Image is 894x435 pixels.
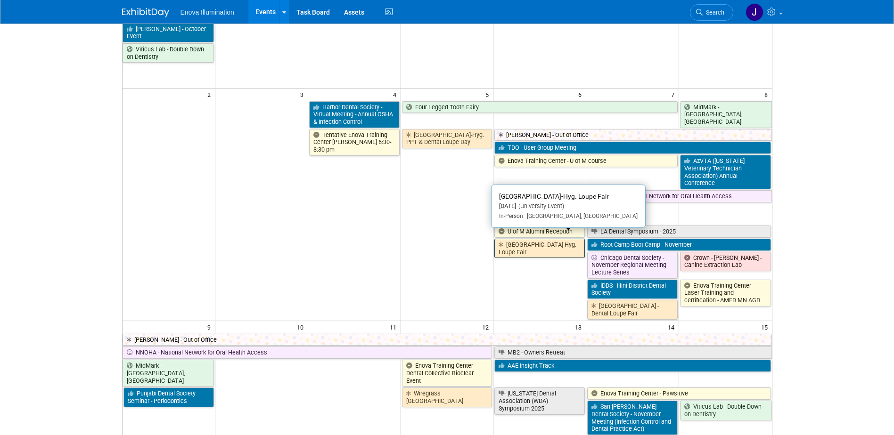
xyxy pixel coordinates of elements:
[123,360,214,387] a: MidMark - [GEOGRAPHIC_DATA], [GEOGRAPHIC_DATA]
[180,8,234,16] span: Enova Illumination
[402,387,492,407] a: Wiregrass [GEOGRAPHIC_DATA]
[523,213,638,219] span: [GEOGRAPHIC_DATA], [GEOGRAPHIC_DATA]
[760,321,772,333] span: 15
[299,89,308,100] span: 3
[587,190,771,202] a: NNOHA - National Network for Oral Health Access
[296,321,308,333] span: 10
[206,89,215,100] span: 2
[746,3,763,21] img: Janelle Tlusty
[667,321,679,333] span: 14
[577,89,586,100] span: 6
[680,280,771,306] a: Enova Training Center Laser Training and certification - AMED MN AGD
[481,321,493,333] span: 12
[680,252,771,271] a: Crown - [PERSON_NAME] - Canine Extraction Lab
[484,89,493,100] span: 5
[402,360,492,387] a: Enova Training Center Dental Collective Bioclear Event
[680,101,771,128] a: MidMark - [GEOGRAPHIC_DATA], [GEOGRAPHIC_DATA]
[494,142,771,154] a: TDO - User Group Meeting
[123,43,214,63] a: Viticus Lab - Double Down on Dentistry
[516,202,564,209] span: (University Event)
[123,23,214,42] a: [PERSON_NAME] - October Event
[122,8,169,17] img: ExhibitDay
[494,387,585,414] a: [US_STATE] Dental Association (WDA) Symposium 2025
[499,213,523,219] span: In-Person
[763,89,772,100] span: 8
[587,387,771,400] a: Enova Training Center - Pawsitive
[680,401,771,420] a: Viticus Lab - Double Down on Dentistry
[402,129,492,148] a: [GEOGRAPHIC_DATA]-Hyg. PPT & Dental Loupe Day
[402,101,678,113] a: Four Legged Tooth Fairy
[587,226,771,238] a: LA Dental Symposium - 2025
[494,155,678,167] a: Enova Training Center - U of M course
[703,9,724,16] span: Search
[494,239,585,258] a: [GEOGRAPHIC_DATA]-Hyg. Loupe Fair
[587,280,678,299] a: IDDS - Illini District Dental Society
[309,129,400,156] a: Tentative Enova Training Center [PERSON_NAME] 6:30-8:30 pm
[670,89,679,100] span: 7
[494,129,771,141] a: [PERSON_NAME] - Out of Office
[389,321,401,333] span: 11
[494,346,771,359] a: MB2 - Owners Retreat
[206,321,215,333] span: 9
[574,321,586,333] span: 13
[587,252,678,279] a: Chicago Dental Society - November Regional Meeting Lecture Series
[587,401,678,435] a: San [PERSON_NAME] Dental Society - November Meeting (Infection Control and Dental Practice Act)
[392,89,401,100] span: 4
[587,300,678,319] a: [GEOGRAPHIC_DATA] - Dental Loupe Fair
[123,346,492,359] a: NNOHA - National Network for Oral Health Access
[587,239,771,251] a: Root Camp Boot Camp - November
[494,226,585,238] a: U of M Alumni Reception
[123,387,214,407] a: Punjabi Dental Society Seminar - Periodontics
[499,193,609,200] span: [GEOGRAPHIC_DATA]-Hyg. Loupe Fair
[309,101,400,128] a: Harbor Dental Society - Virtual Meeting - Annual OSHA & Infection Control
[690,4,733,21] a: Search
[680,155,771,189] a: AzVTA ([US_STATE] Veterinary Technician Association) Annual Conference
[499,202,638,210] div: [DATE]
[123,334,772,346] a: [PERSON_NAME] - Out of Office
[494,360,771,372] a: AAE Insight Track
